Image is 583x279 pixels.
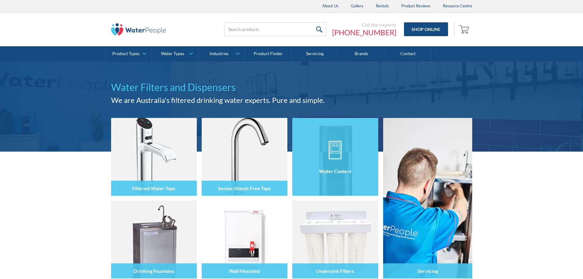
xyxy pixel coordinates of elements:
[332,28,396,37] a: [PHONE_NUMBER]
[316,268,354,274] h4: Undersink Filters
[202,201,287,278] img: Wall Mounted
[292,201,378,278] img: Undersink Filters
[417,268,438,274] h4: Servicing
[292,118,378,196] img: Water Coolers
[385,46,432,62] a: Contact
[210,51,229,56] div: Industries
[152,46,198,62] a: Water Types
[338,46,385,62] a: Brands
[218,185,271,191] h4: Sensor/Hands Free Taps
[132,185,175,191] h4: Filtered Water Taps
[229,268,260,274] h4: Wall Mounted
[111,201,197,278] img: Drinking Fountains
[383,118,472,278] a: Servicing
[404,22,448,36] a: Shop Online
[224,22,326,36] input: Search products
[332,22,396,28] div: Call the experts
[245,46,292,62] a: Product Finder
[458,22,472,37] a: Open empty cart
[202,118,287,196] img: Sensor/Hands Free Taps
[198,46,245,62] a: Industries
[459,24,471,34] img: shopping cart
[161,51,184,56] div: Water Types
[319,168,351,174] h4: Water Coolers
[111,118,197,196] img: Filtered Water Taps
[292,46,338,62] a: Servicing
[111,23,166,36] img: The Water People
[133,268,174,274] h4: Drinking Fountains
[112,51,140,56] div: Product Types
[105,46,151,62] a: Product Types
